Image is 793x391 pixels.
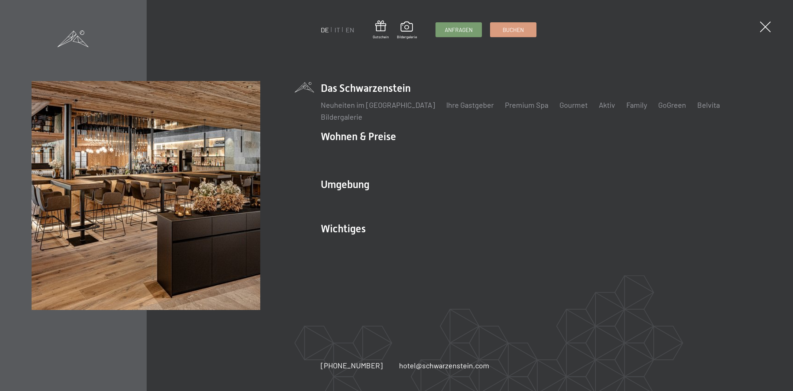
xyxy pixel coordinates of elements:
[373,34,389,39] span: Gutschein
[397,22,417,39] a: Bildergalerie
[490,23,536,37] a: Buchen
[32,81,260,310] img: Wellnesshotel Südtirol SCHWARZENSTEIN - Wellnessurlaub in den Alpen, Wandern und Wellness
[346,26,354,34] a: EN
[505,100,548,109] a: Premium Spa
[399,360,489,371] a: hotel@schwarzenstein.com
[626,100,647,109] a: Family
[335,26,340,34] a: IT
[658,100,686,109] a: GoGreen
[373,20,389,39] a: Gutschein
[503,26,524,34] span: Buchen
[599,100,615,109] a: Aktiv
[436,23,482,37] a: Anfragen
[397,34,417,39] span: Bildergalerie
[446,100,494,109] a: Ihre Gastgeber
[697,100,720,109] a: Belvita
[559,100,588,109] a: Gourmet
[321,360,383,371] a: [PHONE_NUMBER]
[445,26,473,34] span: Anfragen
[321,112,362,121] a: Bildergalerie
[321,26,329,34] a: DE
[321,100,435,109] a: Neuheiten im [GEOGRAPHIC_DATA]
[321,361,383,370] span: [PHONE_NUMBER]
